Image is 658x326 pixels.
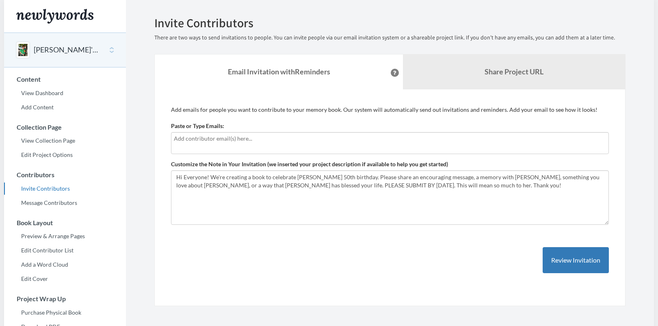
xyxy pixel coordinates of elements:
[4,171,126,178] h3: Contributors
[174,134,606,143] input: Add contributor email(s) here...
[4,183,126,195] a: Invite Contributors
[4,197,126,209] a: Message Contributors
[4,295,126,302] h3: Project Wrap Up
[4,306,126,319] a: Purchase Physical Book
[4,87,126,99] a: View Dashboard
[154,16,626,30] h2: Invite Contributors
[4,135,126,147] a: View Collection Page
[34,45,100,55] button: [PERSON_NAME]'s 50th Birthday
[16,9,93,24] img: Newlywords logo
[4,230,126,242] a: Preview & Arrange Pages
[4,76,126,83] h3: Content
[4,219,126,226] h3: Book Layout
[543,247,609,274] button: Review Invitation
[171,170,609,225] textarea: Hi Everyone! We're creating a book to celebrate [PERSON_NAME] 50th birthday. Please share an enco...
[4,244,126,256] a: Edit Contributor List
[4,101,126,113] a: Add Content
[4,124,126,131] h3: Collection Page
[171,160,448,168] label: Customize the Note in Your Invitation (we inserted your project description if available to help ...
[4,273,126,285] a: Edit Cover
[4,149,126,161] a: Edit Project Options
[154,34,626,42] p: There are two ways to send invitations to people. You can invite people via our email invitation ...
[171,106,609,114] p: Add emails for people you want to contribute to your memory book. Our system will automatically s...
[4,259,126,271] a: Add a Word Cloud
[228,67,330,76] strong: Email Invitation with Reminders
[171,122,224,130] label: Paste or Type Emails:
[485,67,543,76] b: Share Project URL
